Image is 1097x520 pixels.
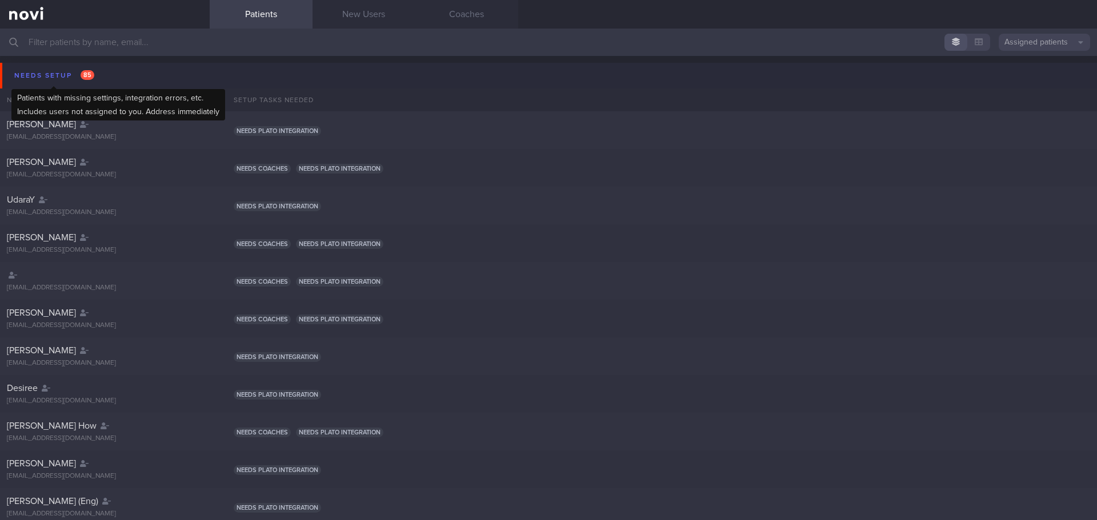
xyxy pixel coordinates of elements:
[296,315,383,324] span: Needs plato integration
[234,277,291,287] span: Needs coaches
[7,359,203,368] div: [EMAIL_ADDRESS][DOMAIN_NAME]
[7,346,76,355] span: [PERSON_NAME]
[7,397,203,405] div: [EMAIL_ADDRESS][DOMAIN_NAME]
[999,34,1090,51] button: Assigned patients
[7,133,203,142] div: [EMAIL_ADDRESS][DOMAIN_NAME]
[234,390,321,400] span: Needs plato integration
[164,88,210,111] div: Chats
[7,120,76,129] span: [PERSON_NAME]
[296,239,383,249] span: Needs plato integration
[7,434,203,443] div: [EMAIL_ADDRESS][DOMAIN_NAME]
[11,68,97,83] div: Needs setup
[234,465,321,475] span: Needs plato integration
[7,246,203,255] div: [EMAIL_ADDRESS][DOMAIN_NAME]
[7,459,76,468] span: [PERSON_NAME]
[7,308,76,317] span: [PERSON_NAME]
[296,428,383,437] span: Needs plato integration
[7,158,76,167] span: [PERSON_NAME]
[7,284,203,292] div: [EMAIL_ADDRESS][DOMAIN_NAME]
[234,315,291,324] span: Needs coaches
[234,352,321,362] span: Needs plato integration
[81,70,94,80] span: 85
[296,164,383,174] span: Needs plato integration
[234,503,321,513] span: Needs plato integration
[7,421,97,430] span: [PERSON_NAME] How
[7,171,203,179] div: [EMAIL_ADDRESS][DOMAIN_NAME]
[7,384,38,393] span: Desiree
[7,208,203,217] div: [EMAIL_ADDRESS][DOMAIN_NAME]
[7,510,203,518] div: [EMAIL_ADDRESS][DOMAIN_NAME]
[234,126,321,136] span: Needs plato integration
[7,321,203,330] div: [EMAIL_ADDRESS][DOMAIN_NAME]
[227,88,1097,111] div: Setup tasks needed
[234,164,291,174] span: Needs coaches
[7,233,76,242] span: [PERSON_NAME]
[7,195,35,204] span: UdaraY
[234,239,291,249] span: Needs coaches
[296,277,383,287] span: Needs plato integration
[234,201,321,211] span: Needs plato integration
[234,428,291,437] span: Needs coaches
[7,472,203,481] div: [EMAIL_ADDRESS][DOMAIN_NAME]
[7,497,98,506] span: [PERSON_NAME] (Eng)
